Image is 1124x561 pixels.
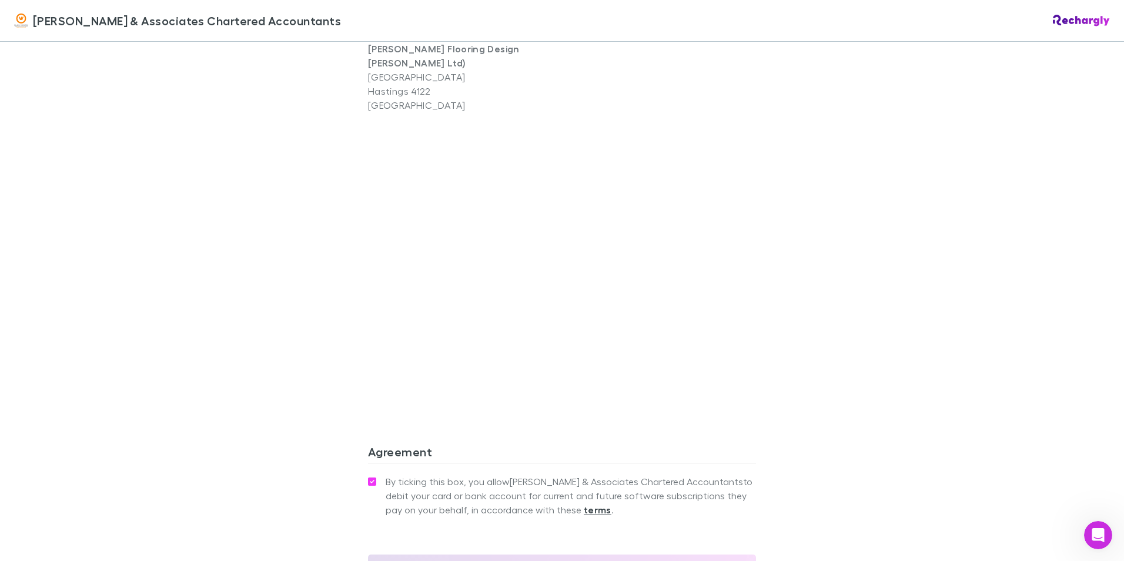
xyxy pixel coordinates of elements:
iframe: Secure address input frame [366,119,758,390]
img: Rechargly Logo [1053,15,1110,26]
span: By ticking this box, you allow [PERSON_NAME] & Associates Chartered Accountants to debit your car... [386,475,756,517]
p: [GEOGRAPHIC_DATA] [368,98,562,112]
p: Hastings 4122 [368,84,562,98]
img: Walsh & Associates Chartered Accountants's Logo [14,14,28,28]
p: [GEOGRAPHIC_DATA] [368,70,562,84]
p: [PERSON_NAME] Flooring Design [GEOGRAPHIC_DATA] (Branch of [PERSON_NAME] Flooring Design [PERSON_... [368,14,562,70]
iframe: Intercom live chat [1084,521,1112,549]
strong: terms [584,504,611,516]
h3: Agreement [368,445,756,463]
span: [PERSON_NAME] & Associates Chartered Accountants [33,12,341,29]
